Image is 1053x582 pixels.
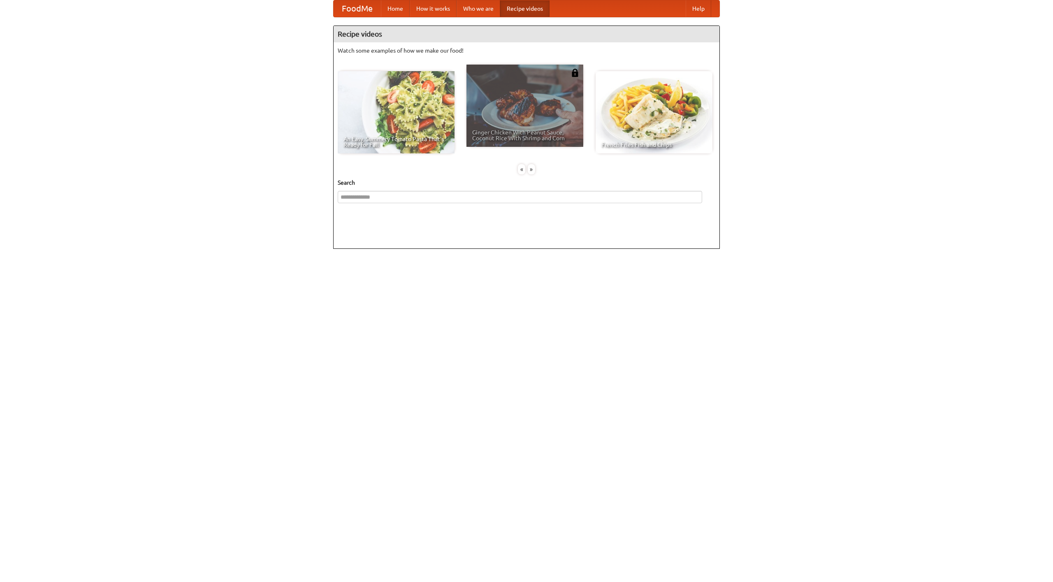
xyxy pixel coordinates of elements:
[500,0,550,17] a: Recipe videos
[457,0,500,17] a: Who we are
[338,71,455,153] a: An Easy, Summery Tomato Pasta That's Ready for Fall
[381,0,410,17] a: Home
[334,26,719,42] h4: Recipe videos
[571,69,579,77] img: 483408.png
[601,142,707,148] span: French Fries Fish and Chips
[596,71,712,153] a: French Fries Fish and Chips
[518,164,525,174] div: «
[338,179,715,187] h5: Search
[528,164,535,174] div: »
[334,0,381,17] a: FoodMe
[338,46,715,55] p: Watch some examples of how we make our food!
[686,0,711,17] a: Help
[343,136,449,148] span: An Easy, Summery Tomato Pasta That's Ready for Fall
[410,0,457,17] a: How it works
